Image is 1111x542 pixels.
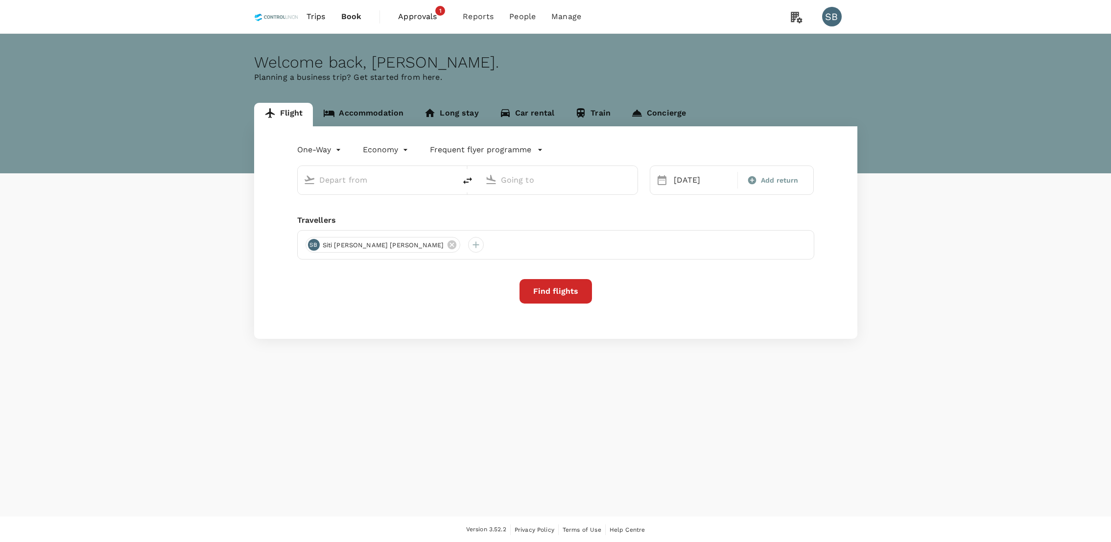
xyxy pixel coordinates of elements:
[313,103,414,126] a: Accommodation
[563,524,601,535] a: Terms of Use
[254,53,857,71] div: Welcome back , [PERSON_NAME] .
[515,526,554,533] span: Privacy Policy
[319,172,435,188] input: Depart from
[430,144,531,156] p: Frequent flyer programme
[449,179,451,181] button: Open
[520,279,592,304] button: Find flights
[297,142,343,158] div: One-Way
[565,103,621,126] a: Train
[254,6,299,27] img: Control Union Malaysia Sdn. Bhd.
[297,214,814,226] div: Travellers
[515,524,554,535] a: Privacy Policy
[254,103,313,126] a: Flight
[631,179,633,181] button: Open
[621,103,696,126] a: Concierge
[254,71,857,83] p: Planning a business trip? Get started from here.
[610,526,645,533] span: Help Centre
[306,237,461,253] div: SBSiti [PERSON_NAME] [PERSON_NAME]
[317,240,450,250] span: Siti [PERSON_NAME] [PERSON_NAME]
[610,524,645,535] a: Help Centre
[670,170,735,190] div: [DATE]
[509,11,536,23] span: People
[551,11,581,23] span: Manage
[398,11,447,23] span: Approvals
[414,103,489,126] a: Long stay
[563,526,601,533] span: Terms of Use
[761,175,799,186] span: Add return
[463,11,494,23] span: Reports
[307,11,326,23] span: Trips
[489,103,565,126] a: Car rental
[308,239,320,251] div: SB
[363,142,410,158] div: Economy
[430,144,543,156] button: Frequent flyer programme
[341,11,362,23] span: Book
[822,7,842,26] div: SB
[435,6,445,16] span: 1
[501,172,617,188] input: Going to
[456,169,479,192] button: delete
[466,525,506,535] span: Version 3.52.2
